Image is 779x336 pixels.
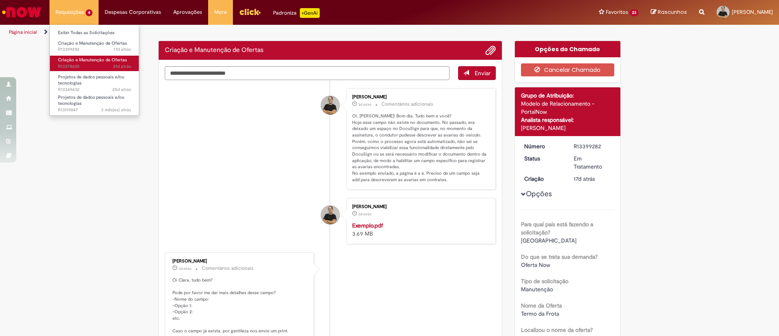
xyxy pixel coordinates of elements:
div: [PERSON_NAME] [352,95,487,100]
a: Rascunhos [651,9,687,16]
span: 3d atrás [358,212,371,217]
p: +GenAi [300,8,320,18]
button: Enviar [458,66,496,80]
span: 3d atrás [358,102,371,107]
div: Em Tratamento [574,154,611,171]
time: 08/08/2025 10:16:46 [113,63,131,69]
p: Oi Clara, tudo bem? Pode por favor me dar mais detalhes desse campo? -Nome do campo: -Opção 1: -O... [172,277,308,334]
span: Rascunhos [658,8,687,16]
b: Do que se trata sua demanda? [521,253,598,260]
span: 17d atrás [114,46,131,52]
span: Aprovações [173,8,202,16]
a: Aberto R13119047 : Projetos de dados pessoais e/ou tecnologias [50,93,139,111]
time: 25/08/2025 20:51:10 [179,266,192,271]
span: Projetos de dados pessoais e/ou tecnologias [58,74,124,87]
span: 3d atrás [179,266,192,271]
span: Termo da Frota [521,310,559,317]
span: 3 mês(es) atrás [101,107,131,113]
ul: Trilhas de página [6,25,513,40]
b: Tipo de solicitação [521,277,568,285]
span: R13119047 [58,107,131,113]
span: R13349432 [58,87,131,93]
span: 21d atrás [113,63,131,69]
b: Nome da Oferta [521,302,562,309]
div: Padroniza [273,8,320,18]
img: ServiceNow [1,4,43,20]
time: 02/06/2025 13:59:42 [101,107,131,113]
b: Para qual país está fazendo a solicitação? [521,221,593,236]
div: Clara Feris Nogueira [321,206,340,224]
span: Oferta Now [521,261,550,269]
div: 11/08/2025 17:49:36 [574,175,611,183]
dt: Status [518,154,568,163]
time: 11/08/2025 17:49:37 [114,46,131,52]
a: Aberto R13378655 : Criação e Manutenção de Ofertas [50,56,139,71]
dt: Número [518,142,568,150]
img: click_logo_yellow_360x200.png [239,6,261,18]
span: 25d atrás [112,87,131,93]
div: Grupo de Atribuição: [521,91,615,100]
span: Enviar [475,69,491,77]
a: Aberto R13399282 : Criação e Manutenção de Ofertas [50,39,139,54]
button: Adicionar anexos [485,45,496,56]
div: [PERSON_NAME] [172,259,308,264]
div: 3.69 MB [352,221,487,238]
span: Favoritos [606,8,628,16]
dt: Criação [518,175,568,183]
button: Cancelar Chamado [521,63,615,76]
span: 17d atrás [574,175,595,182]
div: [PERSON_NAME] [521,124,615,132]
span: Criação e Manutenção de Ofertas [58,40,127,46]
small: Comentários adicionais [202,265,254,272]
textarea: Digite sua mensagem aqui... [165,66,450,80]
span: Despesas Corporativas [105,8,161,16]
time: 11/08/2025 17:49:36 [574,175,595,182]
a: Página inicial [9,29,37,35]
span: Manutenção [521,286,553,293]
p: Oi, [PERSON_NAME]! Bom dia. Tudo bem e você? Hoje esse campo não existe no documento. No passado,... [352,113,487,183]
span: Projetos de dados pessoais e/ou tecnologias [58,94,124,107]
span: Criação e Manutenção de Ofertas [58,57,127,63]
h2: Criação e Manutenção de Ofertas Histórico de tíquete [165,47,263,54]
span: [PERSON_NAME] [732,9,773,15]
span: R13399282 [58,46,131,53]
div: Clara Feris Nogueira [321,96,340,115]
time: 26/08/2025 08:40:55 [358,212,371,217]
span: Requisições [56,8,84,16]
b: Localizou o nome da oferta? [521,326,593,334]
small: Comentários adicionais [381,101,433,108]
a: Exibir Todas as Solicitações [50,28,139,37]
span: 4 [86,9,93,16]
span: 23 [630,9,639,16]
div: R13399282 [574,142,611,150]
time: 04/08/2025 09:21:33 [112,87,131,93]
div: Opções do Chamado [515,41,621,57]
div: [PERSON_NAME] [352,204,487,209]
span: [GEOGRAPHIC_DATA] [521,237,577,244]
div: Modelo de Relacionamento - PortalNow [521,100,615,116]
time: 26/08/2025 08:42:06 [358,102,371,107]
div: Analista responsável: [521,116,615,124]
span: R13378655 [58,63,131,70]
span: More [214,8,227,16]
ul: Requisições [49,24,139,116]
a: Aberto R13349432 : Projetos de dados pessoais e/ou tecnologias [50,73,139,90]
a: Exemplo.pdf [352,222,383,229]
